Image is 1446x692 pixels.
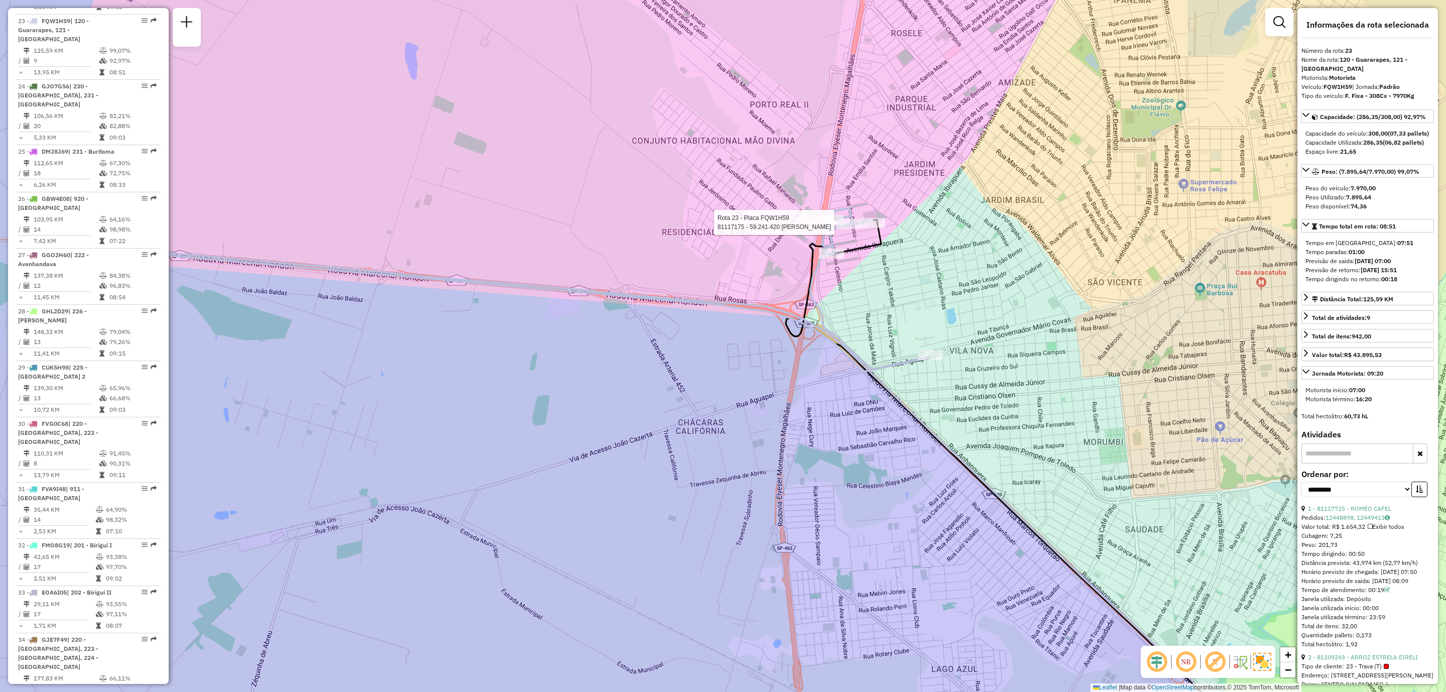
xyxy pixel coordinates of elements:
td: 82,21% [109,111,157,121]
td: = [18,180,23,190]
i: % de utilização do peso [99,160,107,166]
i: % de utilização do peso [99,113,107,119]
i: % de utilização da cubagem [99,170,107,176]
td: / [18,609,23,619]
td: = [18,470,23,480]
td: 97,70% [105,562,156,572]
div: Previsão de saída: [1305,257,1430,266]
em: Opções [142,364,148,370]
td: / [18,281,23,291]
strong: 9 [1367,314,1370,321]
strong: (06,82 pallets) [1383,139,1424,146]
td: 20 [33,121,99,131]
div: Previsão de retorno: [1305,266,1430,275]
a: Nova sessão e pesquisa [177,12,197,35]
a: 12448898, 12449413 [1325,514,1390,521]
i: % de utilização do peso [96,554,103,560]
i: % de utilização da cubagem [96,564,103,570]
td: / [18,393,23,403]
i: Distância Total [24,329,30,335]
a: OpenStreetMap [1152,684,1194,691]
i: Total de Atividades [24,283,30,289]
i: Total de Atividades [24,564,30,570]
td: 12 [33,281,99,291]
span: | 226 - [PERSON_NAME] [18,307,87,324]
i: % de utilização da cubagem [99,123,107,129]
em: Opções [142,83,148,89]
i: % de utilização da cubagem [99,283,107,289]
td: 07:10 [105,526,156,536]
div: Capacidade: (286,35/308,00) 92,97% [1301,125,1434,160]
td: 103,95 KM [33,214,99,224]
span: 27 - [18,251,89,268]
td: 65,96% [109,383,157,393]
span: 25 - [18,148,114,155]
i: Distância Total [24,450,30,456]
td: 93,55% [105,599,156,609]
div: Total de itens: 32,00 [1301,622,1434,631]
td: 125,59 KM [33,46,99,56]
a: Capacidade: (286,35/308,00) 92,97% [1301,109,1434,123]
span: 23 - [18,17,89,43]
div: Pedidos: [1301,513,1434,522]
span: FVG0C68 [42,420,68,427]
i: Total de Atividades [24,611,30,617]
i: Total de Atividades [24,339,30,345]
div: Peso: (7.895,64/7.970,00) 99,07% [1301,180,1434,215]
span: GJO7G56 [42,82,69,90]
td: 7,42 KM [33,236,99,246]
i: Tempo total em rota [99,294,104,300]
i: % de utilização do peso [99,48,107,54]
i: Distância Total [24,554,30,560]
td: 09:02 [105,573,156,584]
td: 67,30% [109,158,157,168]
a: Peso: (7.895,64/7.970,00) 99,07% [1301,164,1434,178]
span: 33 - [18,589,111,596]
a: Exibir filtros [1269,12,1289,32]
td: 91,45% [109,448,157,458]
strong: R$ 43.895,53 [1344,351,1382,359]
td: 42,65 KM [33,552,95,562]
td: 2,51 KM [33,573,95,584]
div: Número da rota: [1301,46,1434,55]
td: 96,83% [109,281,157,291]
td: / [18,56,23,66]
td: / [18,458,23,469]
td: 13 [33,393,99,403]
td: 148,32 KM [33,327,99,337]
i: Total de Atividades [24,395,30,401]
div: Capacidade do veículo: [1305,129,1430,138]
i: Observações [1385,515,1390,521]
em: Opções [142,589,148,595]
div: Motorista término: [1305,395,1430,404]
div: Valor total: R$ 1.654,32 [1301,522,1434,531]
td: 08:54 [109,292,157,302]
i: % de utilização do peso [99,450,107,456]
span: CUK5H98 [42,364,69,371]
strong: Motorista [1329,74,1356,81]
div: Espaço livre: [1305,147,1430,156]
span: | Jornada: [1352,83,1400,90]
span: GHL2D29 [42,307,68,315]
em: Rota exportada [151,420,157,426]
em: Rota exportada [151,252,157,258]
i: % de utilização do peso [99,216,107,222]
strong: 286,35 [1363,139,1383,146]
td: = [18,236,23,246]
strong: 01:00 [1349,248,1365,256]
td: 90,31% [109,458,157,469]
strong: 23 [1345,47,1352,54]
em: Rota exportada [151,148,157,154]
i: Tempo total em rota [99,135,104,141]
em: Opções [142,486,148,492]
span: | 220 - [GEOGRAPHIC_DATA], 223 - [GEOGRAPHIC_DATA] [18,420,98,445]
span: DMJ8J69 [42,148,68,155]
td: 11,45 KM [33,292,99,302]
td: 98,98% [109,224,157,235]
span: + [1285,648,1291,661]
div: Valor total: [1312,351,1382,360]
i: Distância Total [24,216,30,222]
i: Tempo total em rota [99,69,104,75]
td: 92,97% [109,56,157,66]
i: Tempo total em rota [96,528,101,534]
